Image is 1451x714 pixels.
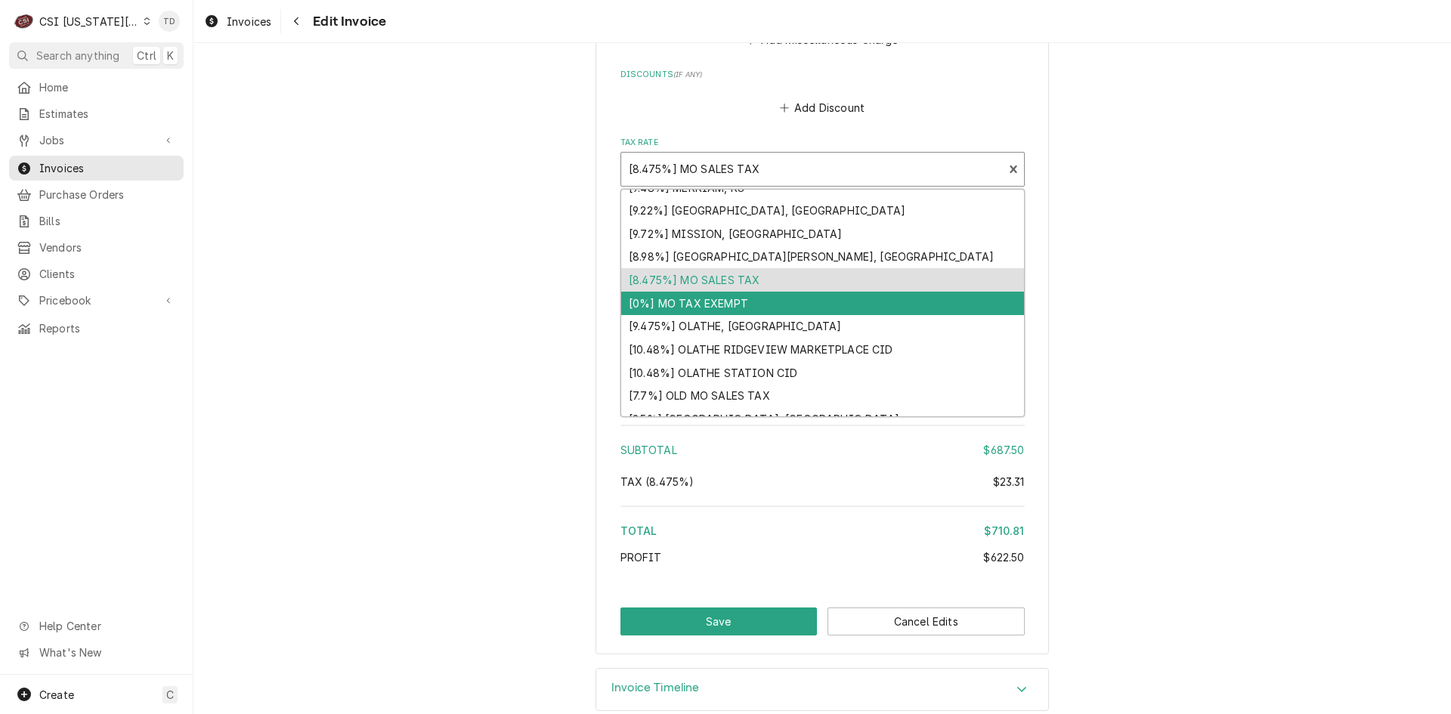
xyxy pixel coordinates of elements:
div: $23.31 [993,474,1025,490]
span: Pricebook [39,292,153,308]
div: [0%] MO TAX EXEMPT [621,292,1024,315]
button: Search anythingCtrlK [9,42,184,69]
div: [10.48%] OLATHE STATION CID [621,361,1024,385]
span: What's New [39,644,175,660]
div: Profit [620,549,1025,565]
div: [9.22%] [GEOGRAPHIC_DATA], [GEOGRAPHIC_DATA] [621,199,1024,222]
div: [10.48%] OLATHE RIDGEVIEW MARKETPLACE CID [621,338,1024,361]
span: Home [39,79,176,95]
span: Tax ( 8.475% ) [620,475,695,488]
a: Invoices [9,156,184,181]
span: Total [620,524,657,537]
span: ( if any ) [673,70,702,79]
a: Purchase Orders [9,182,184,207]
a: Reports [9,316,184,341]
button: Cancel Edits [828,607,1025,635]
span: Edit Invoice [308,11,386,32]
div: C [14,11,35,32]
div: Subtotal [620,442,1025,458]
div: Total [620,523,1025,539]
a: Go to Help Center [9,614,184,638]
div: [7.7%] OLD MO SALES TAX [621,384,1024,407]
div: CSI [US_STATE][GEOGRAPHIC_DATA] [39,14,139,29]
span: Purchase Orders [39,187,176,202]
div: Invoice Timeline [596,668,1049,712]
span: Create [39,688,74,701]
span: Vendors [39,240,176,255]
a: Bills [9,209,184,233]
a: Vendors [9,235,184,260]
span: Clients [39,266,176,282]
div: Tax [620,474,1025,490]
span: K [167,48,174,63]
div: Button Group [620,607,1025,635]
span: Invoices [227,14,271,29]
div: [8.475%] MO SALES TAX [621,268,1024,292]
div: [8.98%] [GEOGRAPHIC_DATA][PERSON_NAME], [GEOGRAPHIC_DATA] [621,246,1024,269]
button: Add Discount [777,97,867,119]
span: Jobs [39,132,153,148]
div: TD [159,11,180,32]
span: Profit [620,551,662,564]
a: Go to Pricebook [9,288,184,313]
span: Ctrl [137,48,156,63]
div: Tax Rate [620,137,1025,212]
h3: Invoice Timeline [611,681,700,695]
span: C [166,687,174,703]
label: Tax Rate [620,137,1025,149]
div: Tim Devereux's Avatar [159,11,180,32]
button: Save [620,607,818,635]
div: CSI Kansas City's Avatar [14,11,35,32]
a: Home [9,75,184,100]
div: [9.72%] MISSION, [GEOGRAPHIC_DATA] [621,222,1024,246]
span: Subtotal [620,444,677,456]
button: Navigate back [284,9,308,33]
span: Invoices [39,160,176,176]
a: Estimates [9,101,184,126]
button: Accordion Details Expand Trigger [596,669,1048,711]
a: Go to Jobs [9,128,184,153]
div: Button Group Row [620,607,1025,635]
div: Discounts [620,69,1025,119]
div: $687.50 [983,442,1024,458]
div: Accordion Header [596,669,1048,711]
div: Amount Summary [620,419,1025,576]
label: Discounts [620,69,1025,81]
span: $622.50 [983,551,1024,564]
a: Invoices [198,9,277,34]
span: Help Center [39,618,175,634]
div: [9.475%] OLATHE, [GEOGRAPHIC_DATA] [621,315,1024,338]
div: $710.81 [984,523,1024,539]
span: Search anything [36,48,119,63]
a: Go to What's New [9,640,184,665]
span: Bills [39,213,176,229]
span: Reports [39,320,176,336]
a: Clients [9,261,184,286]
div: [9.5%] [GEOGRAPHIC_DATA], [GEOGRAPHIC_DATA] [621,407,1024,431]
span: Estimates [39,106,176,122]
